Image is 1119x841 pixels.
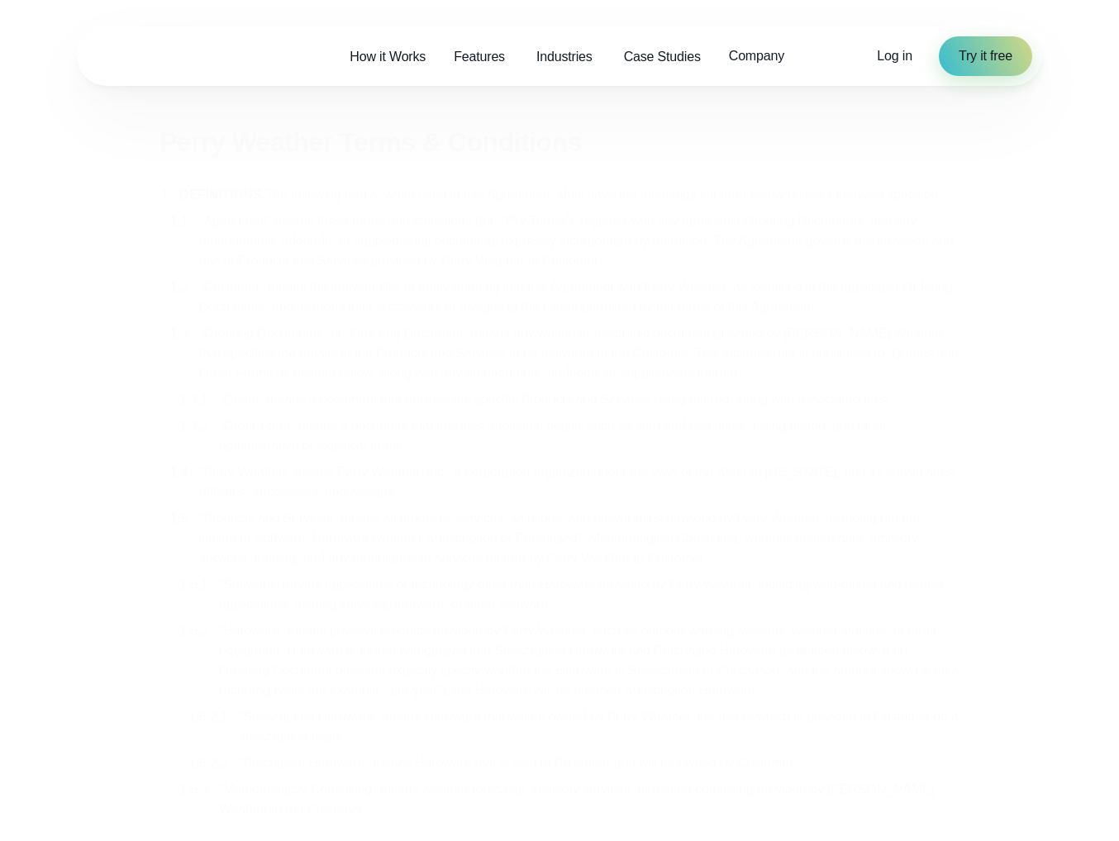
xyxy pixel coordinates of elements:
span: Log in [877,49,912,63]
span: How it Works [350,47,426,67]
a: Try it free [939,36,1032,76]
span: Try it free [959,46,1012,66]
a: Case Studies [610,40,715,74]
a: Log in [877,46,912,66]
span: Industries [536,47,593,67]
span: Case Studies [624,47,701,67]
span: Features [454,47,505,67]
span: Company [729,46,784,66]
a: How it Works [336,40,440,74]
